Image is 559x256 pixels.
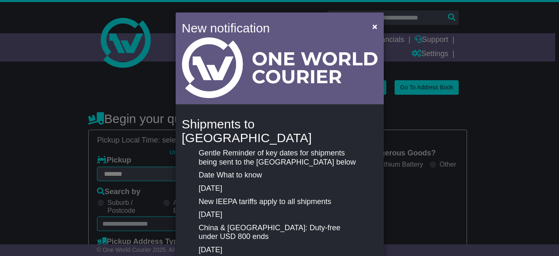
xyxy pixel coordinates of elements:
button: Close [368,18,381,35]
h4: Shipments to [GEOGRAPHIC_DATA] [182,117,378,145]
p: China & [GEOGRAPHIC_DATA]: Duty-free under USD 800 ends [199,224,360,241]
p: Date What to know [199,171,360,180]
span: × [372,22,377,31]
p: New IEEPA tariffs apply to all shipments [199,197,360,207]
img: Light [182,37,378,98]
h4: New notification [182,19,360,37]
p: [DATE] [199,246,360,255]
p: [DATE] [199,210,360,219]
p: [DATE] [199,184,360,193]
p: Gentle Reminder of key dates for shipments being sent to the [GEOGRAPHIC_DATA] below [199,149,360,167]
